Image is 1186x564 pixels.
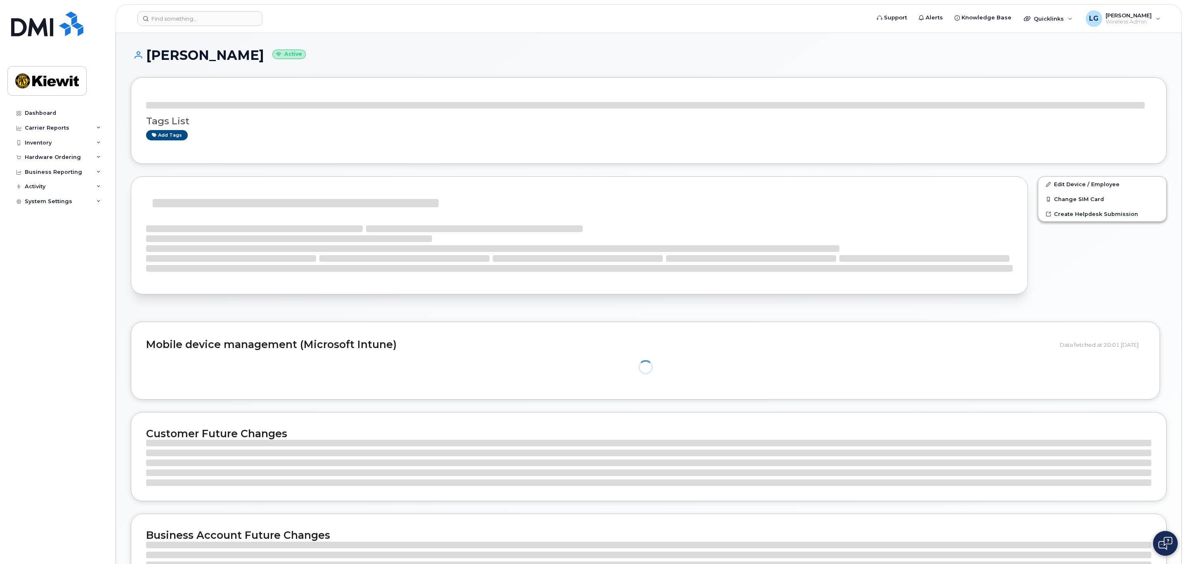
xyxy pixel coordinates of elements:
[146,339,1054,351] h2: Mobile device management (Microsoft Intune)
[1158,537,1172,550] img: Open chat
[1038,206,1166,221] a: Create Helpdesk Submission
[146,529,1151,541] h2: Business Account Future Changes
[146,130,188,140] a: Add tags
[1060,337,1145,353] div: Data fetched at 20:01 [DATE]
[131,48,1167,62] h1: [PERSON_NAME]
[272,50,306,59] small: Active
[146,116,1151,126] h3: Tags List
[1038,192,1166,206] button: Change SIM Card
[146,427,1151,440] h2: Customer Future Changes
[1038,177,1166,192] a: Edit Device / Employee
